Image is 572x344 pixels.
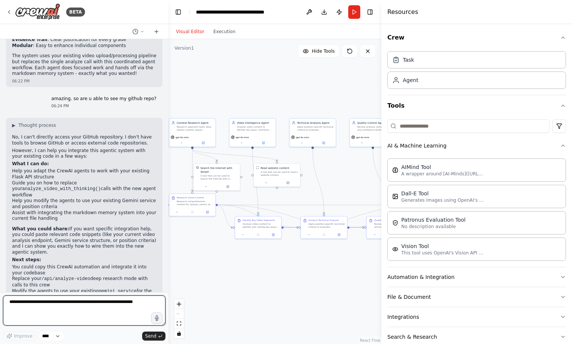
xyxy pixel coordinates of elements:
[196,8,281,16] nav: breadcrumb
[12,264,156,276] li: You could copy this CrewAI automation and integrate it into your codebase
[387,27,566,48] button: Crew
[169,118,216,147] div: Context Research AgentResearch opponent team data, season context, player histories, and team per...
[218,203,364,229] g: Edge from 3c08d255-bfa2-4015-8c92-17e5cd8c874a to 05d86b3b-e810-4050-9cdc-8ec04030ba9c
[200,166,238,174] div: Search the internet with Serper
[333,233,346,237] button: Open in side panel
[12,43,156,49] li: : Easy to enhance individual components
[235,216,282,239] div: Identify Key Video SegmentsAnalyze video content to identify and catalog key plays and moments fo...
[392,246,398,252] img: VisionTool
[357,125,394,131] div: Review analysis completeness and confidence levels for {player_name} at {position}. Identify gaps...
[229,118,276,147] div: Video Intelligence AgentAnalyze video content to identify key plays, moments, and segments for {p...
[12,122,56,128] button: ▶Thought process
[296,136,309,139] span: gpt-4o-mini
[18,122,56,128] span: Thought process
[401,197,484,203] p: Generates images using OpenAI's Dall-E model.
[349,118,396,147] div: Quality Control AgentReview analysis completeness and confidence levels for {player_name} at {pos...
[300,216,347,239] div: Conduct Technical AnalysisApply position-specific technical criteria to evaluate {player_name}'s ...
[218,203,430,207] g: Edge from 3c08d255-bfa2-4015-8c92-17e5cd8c874a to 932d2393-f433-4c9e-951b-8dd0a53dd9a2
[253,163,300,187] div: ScrapeWebsiteToolRead website contentA tool that can be used to read a website content.
[145,333,156,339] span: Send
[243,219,275,222] div: Identify Key Video Segments
[366,216,413,239] div: Quality Control ReviewReview analysis completeness and identify gaps for {player_name} at {positi...
[12,257,41,262] strong: Next steps:
[313,141,334,145] button: Open in side panel
[12,168,156,180] li: Help you adapt the CrewAI agents to work with your existing Flask API structure
[174,45,194,51] div: Version 1
[360,338,380,342] a: React Flow attribution
[15,3,60,20] img: Logo
[387,136,566,155] button: AI & Machine Learning
[169,193,216,216] div: Research Game ContextResearch comprehensive context for {player_name} at {position} vs {opponent}...
[171,27,209,36] button: Visual Editor
[209,27,240,36] button: Execution
[253,141,274,145] button: Open in side panel
[267,233,280,237] button: Open in side panel
[150,27,162,36] button: Start a new chat
[392,193,398,199] img: DallETool
[403,76,418,84] div: Agent
[401,163,484,171] div: AIMind Tool
[129,27,147,36] button: Switch to previous chat
[387,267,566,287] button: Automation & Integration
[41,276,90,282] code: /api/analyze-video
[401,242,484,250] div: Vision Tool
[373,141,394,145] button: Open in side panel
[177,200,213,206] div: Research comprehensive context for {player_name} at {position} vs {opponent} in {season}. Include...
[298,45,339,57] button: Hide Tools
[200,174,238,180] div: A tool that can be used to search the internet with a search_query. Supports different search typ...
[387,287,566,307] button: File & Document
[190,149,279,161] g: Edge from 34ba416d-76b4-41b0-ac20-fbbb5dff9ffa to c7ea6469-7390-4542-b86a-e94f00d3acb5
[243,222,279,228] div: Analyze video content to identify and catalog key plays and moments for {player_name} at {positio...
[374,222,411,228] div: Review analysis completeness and identify gaps for {player_name} at {position}. Read all markdown...
[387,307,566,327] button: Integrations
[174,329,184,338] button: toggle interactivity
[12,78,156,84] div: 06:22 PM
[237,125,273,131] div: Analyze video content to identify key plays, moments, and segments for {player_name} at {position...
[12,122,15,128] span: ▶
[14,333,32,339] span: Improve
[12,148,156,160] p: However, I can help you integrate this agentic system with your existing code in a few ways:
[256,166,259,169] img: ScrapeWebsiteTool
[190,149,218,161] g: Edge from 34ba416d-76b4-41b0-ac20-fbbb5dff9ffa to 588ee303-b724-4e96-a6e2-29247d8b23da
[177,196,204,199] div: Research Game Context
[312,48,335,54] span: Hide Tools
[237,121,273,125] div: Video Intelligence Agent
[250,233,266,237] button: No output available
[201,210,214,215] button: Open in side panel
[316,233,332,237] button: No output available
[174,299,184,338] div: React Flow controls
[196,166,199,169] img: SerperDevTool
[177,125,213,131] div: Research opponent team data, season context, player histories, and team performance metrics for {...
[12,226,156,256] p: If you want specific integration help, you could paste relevant code snippets (like your current ...
[99,289,137,294] code: gemini_service
[403,56,414,64] div: Task
[308,219,339,222] div: Conduct Technical Analysis
[174,319,184,329] button: fit view
[401,190,484,197] div: Dall-E Tool
[151,312,162,324] button: Click to speak your automation idea
[236,136,249,139] span: gpt-4o-mini
[12,198,156,210] li: Help you modify the agents to use your existing Gemini service and position criteria
[371,149,391,214] g: Edge from c49cf370-f5ee-4f2a-8ba9-8851c9919d6c to 05d86b3b-e810-4050-9cdc-8ec04030ba9c
[374,219,400,222] div: Quality Control Review
[308,222,345,228] div: Apply position-specific technical criteria to evaluate {player_name}'s performance. Read research...
[261,166,289,170] div: Read website content
[173,7,184,17] button: Hide left sidebar
[401,224,466,230] p: No description available
[190,149,194,192] g: Edge from 34ba416d-76b4-41b0-ac20-fbbb5dff9ffa to 3c08d255-bfa2-4015-8c92-17e5cd8c874a
[12,161,49,166] strong: What I can do:
[12,226,69,231] strong: What you could share:
[52,96,156,102] p: amazing. so are u able to see my github repo?
[297,125,334,131] div: Apply position-specific technical criteria to evaluate {player_name}'s performance at {position}....
[66,8,85,17] div: BETA
[177,121,213,125] div: Context Research Agent
[387,48,566,95] div: Crew
[12,288,156,300] li: Modify the agents to use your existing for the actual video analysis calls
[12,53,156,76] p: The system uses your existing video upload/processing pipeline but replaces the single analyze ca...
[217,184,238,189] button: Open in side panel
[142,332,165,341] button: Send
[174,299,184,309] button: zoom in
[12,276,156,288] li: Replace your deep research mode with calls to this crew
[261,170,298,177] div: A tool that can be used to read a website content.
[193,163,240,191] div: SerperDevToolSearch the internet with SerperA tool that can be used to search the internet with a...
